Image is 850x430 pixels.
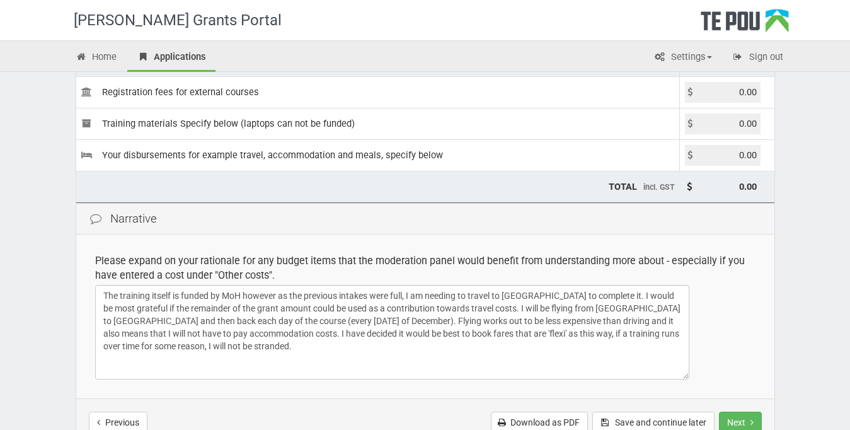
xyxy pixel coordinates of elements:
div: Te Pou Logo [701,9,789,40]
td: Your disbursements for example travel, accommodation and meals, specify below [76,139,680,171]
td: TOTAL [76,171,680,202]
span: incl. GST [643,182,675,192]
a: Home [66,44,127,72]
a: Applications [127,44,215,72]
a: Sign out [723,44,793,72]
a: Settings [645,44,721,72]
div: Narrative [76,203,774,235]
td: Registration fees for external courses [76,76,680,108]
td: Training materials Specify below (laptops can not be funded) [76,108,680,139]
div: Please expand on your rationale for any budget items that the moderation panel would benefit from... [95,253,755,282]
